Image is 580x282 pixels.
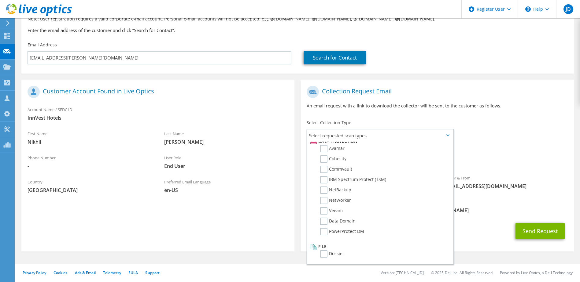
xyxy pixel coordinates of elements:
div: Last Name [158,127,295,148]
span: InnVest Hotels [28,114,288,121]
span: JD [563,4,573,14]
li: © 2025 Dell Inc. All Rights Reserved [431,270,493,275]
a: Search for Contact [304,51,366,64]
label: IBM Spectrum Protect (TSM) [320,176,386,183]
svg: \n [525,6,531,12]
div: Country [21,175,158,197]
span: [EMAIL_ADDRESS][DOMAIN_NAME] [443,183,568,190]
a: Telemetry [103,270,121,275]
label: Select Collection Type [307,120,351,126]
div: First Name [21,127,158,148]
span: [GEOGRAPHIC_DATA] [28,187,152,193]
div: Account Name / SFDC ID [21,103,294,124]
li: Powered by Live Optics, a Dell Technology [500,270,573,275]
h1: Collection Request Email [307,86,564,98]
a: Privacy Policy [23,270,46,275]
button: Send Request [515,223,565,239]
a: Cookies [54,270,68,275]
a: EULA [128,270,138,275]
label: Avamar [320,145,345,152]
li: Version: [TECHNICAL_ID] [381,270,424,275]
label: Email Address [28,42,57,48]
label: Cohesity [320,155,346,163]
div: CC & Reply To [301,196,574,217]
span: End User [164,163,289,169]
div: To [301,172,437,193]
label: NetBackup [320,186,351,194]
div: Requested Collections [301,144,574,168]
h1: Customer Account Found in Live Optics [28,86,285,98]
p: Note: User registration requires a valid corporate e-mail account. Personal e-mail accounts will ... [28,16,568,22]
span: en-US [164,187,289,193]
a: Ads & Email [75,270,96,275]
label: Data Domain [320,218,356,225]
div: User Role [158,151,295,172]
span: Nikhil [28,139,152,145]
label: Dossier [320,250,344,258]
label: Veeam [320,207,343,215]
h3: Enter the email address of the customer and click “Search for Contact”. [28,27,568,34]
span: [PERSON_NAME] [164,139,289,145]
label: NetWorker [320,197,351,204]
label: Commvault [320,166,352,173]
span: Select requested scan types [307,129,453,142]
div: Phone Number [21,151,158,172]
div: Sender & From [437,172,574,193]
p: An email request with a link to download the collector will be sent to the customer as follows. [307,103,567,109]
label: PowerProtect DM [320,228,364,235]
li: File [309,243,450,250]
div: Preferred Email Language [158,175,295,197]
a: Support [145,270,160,275]
span: - [28,163,152,169]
